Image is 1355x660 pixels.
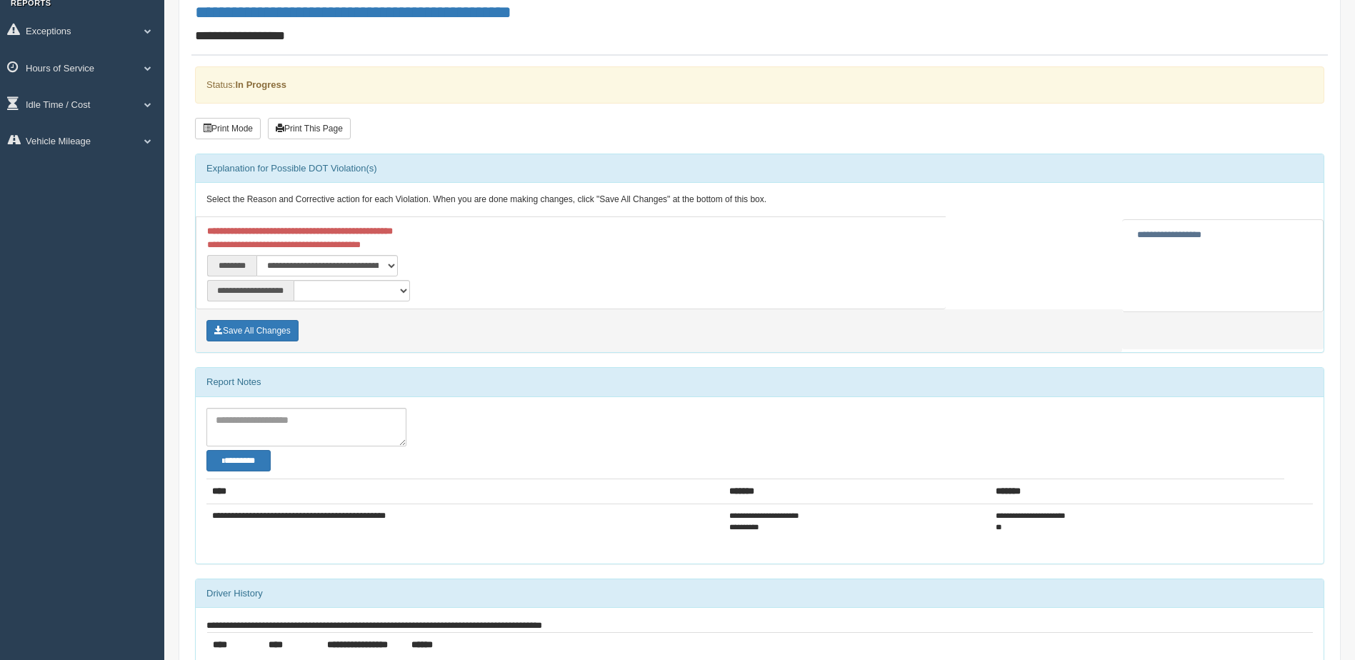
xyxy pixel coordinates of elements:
[268,118,351,139] button: Print This Page
[195,66,1324,103] div: Status:
[206,450,271,471] button: Change Filter Options
[196,579,1324,608] div: Driver History
[196,183,1324,217] div: Select the Reason and Corrective action for each Violation. When you are done making changes, cli...
[235,79,286,90] strong: In Progress
[196,368,1324,396] div: Report Notes
[206,320,299,341] button: Save
[196,154,1324,183] div: Explanation for Possible DOT Violation(s)
[195,118,261,139] button: Print Mode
